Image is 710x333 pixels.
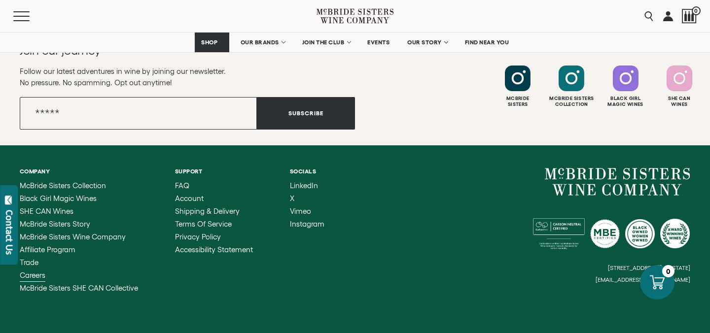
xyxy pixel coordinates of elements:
[20,271,45,279] span: Careers
[20,271,138,279] a: Careers
[20,220,138,228] a: McBride Sisters Story
[407,39,442,46] span: OUR STORY
[175,246,253,254] a: Accessibility Statement
[20,207,138,215] a: SHE CAN Wines
[175,207,253,215] a: Shipping & Delivery
[234,33,291,52] a: OUR BRANDS
[296,33,356,52] a: JOIN THE CLUB
[20,233,138,241] a: McBride Sisters Wine Company
[654,66,705,107] a: Follow SHE CAN Wines on Instagram She CanWines
[20,258,38,266] span: Trade
[290,195,324,202] a: X
[175,220,232,228] span: Terms of Service
[20,246,138,254] a: Affiliate Program
[20,233,126,241] span: McBride Sisters Wine Company
[692,6,701,15] span: 0
[4,210,14,255] div: Contact Us
[20,97,257,130] input: Email
[600,66,651,107] a: Follow Black Girl Magic Wines on Instagram Black GirlMagic Wines
[596,276,690,283] small: [EMAIL_ADDRESS][DOMAIN_NAME]
[20,259,138,266] a: Trade
[662,265,674,277] div: 0
[241,39,279,46] span: OUR BRANDS
[175,233,253,241] a: Privacy Policy
[545,168,690,196] a: McBride Sisters Wine Company
[20,181,106,190] span: McBride Sisters Collection
[175,182,253,190] a: FAQ
[465,39,509,46] span: FIND NEAR YOU
[290,207,324,215] a: Vimeo
[290,207,311,215] span: Vimeo
[20,284,138,292] span: McBride Sisters SHE CAN Collective
[546,96,597,107] div: Mcbride Sisters Collection
[600,96,651,107] div: Black Girl Magic Wines
[654,96,705,107] div: She Can Wines
[175,207,240,215] span: Shipping & Delivery
[20,284,138,292] a: McBride Sisters SHE CAN Collective
[257,97,355,130] button: Subscribe
[290,181,318,190] span: LinkedIn
[401,33,454,52] a: OUR STORY
[13,11,49,21] button: Mobile Menu Trigger
[459,33,516,52] a: FIND NEAR YOU
[361,33,396,52] a: EVENTS
[492,96,543,107] div: Mcbride Sisters
[290,194,294,202] span: X
[175,195,253,202] a: Account
[195,33,229,52] a: SHOP
[20,195,138,202] a: Black Girl Magic Wines
[175,220,253,228] a: Terms of Service
[546,66,597,107] a: Follow McBride Sisters Collection on Instagram Mcbride SistersCollection
[290,182,324,190] a: LinkedIn
[367,39,390,46] span: EVENTS
[175,194,204,202] span: Account
[201,39,218,46] span: SHOP
[20,220,90,228] span: McBride Sisters Story
[20,182,138,190] a: McBride Sisters Collection
[290,220,324,228] a: Instagram
[175,181,189,190] span: FAQ
[608,265,690,271] small: [STREET_ADDRESS][US_STATE]
[492,66,543,107] a: Follow McBride Sisters on Instagram McbrideSisters
[20,245,75,254] span: Affiliate Program
[20,207,73,215] span: SHE CAN Wines
[302,39,345,46] span: JOIN THE CLUB
[175,233,221,241] span: Privacy Policy
[20,194,97,202] span: Black Girl Magic Wines
[20,66,355,88] p: Follow our latest adventures in wine by joining our newsletter. No pressure. No spamming. Opt out...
